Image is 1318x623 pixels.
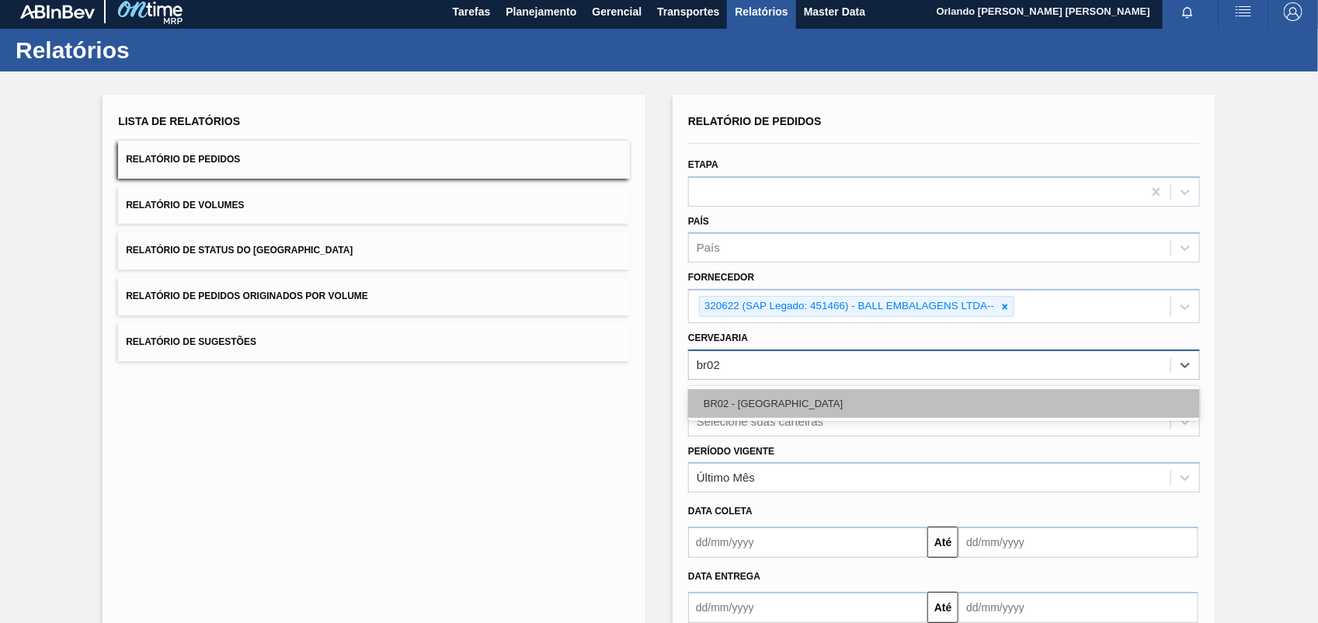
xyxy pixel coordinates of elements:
[688,389,1200,418] div: BR02 - [GEOGRAPHIC_DATA]
[804,2,865,21] span: Master Data
[118,141,630,179] button: Relatório de Pedidos
[735,2,788,21] span: Relatórios
[697,242,720,255] div: País
[118,115,240,127] span: Lista de Relatórios
[958,592,1198,623] input: dd/mm/yyyy
[118,323,630,361] button: Relatório de Sugestões
[20,5,95,19] img: TNhmsLtSVTkK8tSr43FrP2fwEKptu5GPRR3wAAAABJRU5ErkJggg==
[657,2,719,21] span: Transportes
[688,272,754,283] label: Fornecedor
[688,115,822,127] span: Relatório de Pedidos
[688,571,760,582] span: Data entrega
[118,277,630,315] button: Relatório de Pedidos Originados por Volume
[126,336,256,347] span: Relatório de Sugestões
[697,415,823,428] div: Selecione suas carteiras
[958,527,1198,558] input: dd/mm/yyyy
[593,2,642,21] span: Gerencial
[688,332,748,343] label: Cervejaria
[16,41,291,59] h1: Relatórios
[126,291,368,301] span: Relatório de Pedidos Originados por Volume
[118,231,630,270] button: Relatório de Status do [GEOGRAPHIC_DATA]
[688,592,927,623] input: dd/mm/yyyy
[1163,1,1212,23] button: Notificações
[118,186,630,224] button: Relatório de Volumes
[688,159,718,170] label: Etapa
[927,527,958,558] button: Até
[700,297,996,316] div: 320622 (SAP Legado: 451466) - BALL EMBALAGENS LTDA--
[126,200,244,211] span: Relatório de Volumes
[688,506,753,517] span: Data coleta
[688,446,774,457] label: Período Vigente
[688,527,927,558] input: dd/mm/yyyy
[1234,2,1253,21] img: userActions
[927,592,958,623] button: Até
[697,472,755,485] div: Último Mês
[126,154,240,165] span: Relatório de Pedidos
[453,2,491,21] span: Tarefas
[126,245,353,256] span: Relatório de Status do [GEOGRAPHIC_DATA]
[506,2,576,21] span: Planejamento
[1284,2,1302,21] img: Logout
[688,216,709,227] label: País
